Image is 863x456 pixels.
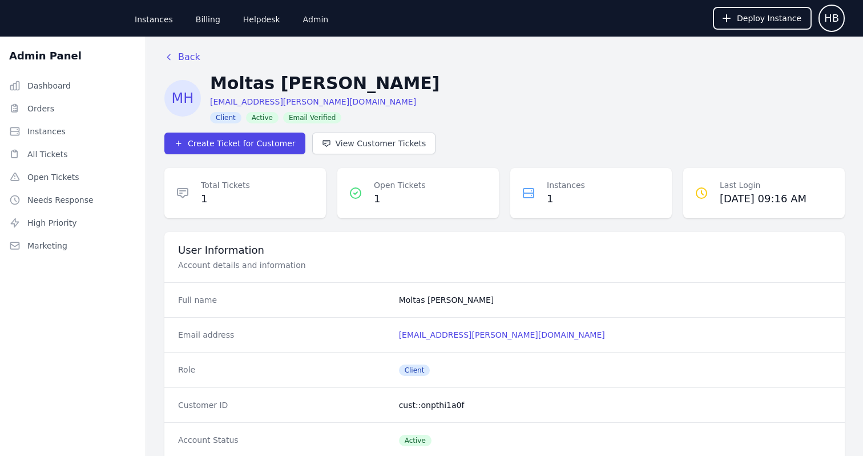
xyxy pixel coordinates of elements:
[374,191,487,207] dd: 1
[374,179,487,191] dt: Open Tickets
[18,10,100,27] img: Logo
[172,89,194,107] span: M H
[5,144,141,165] a: All Tickets
[246,112,279,123] span: Active
[178,434,390,446] dt: Account Status
[210,73,440,94] h2: Moltas [PERSON_NAME]
[713,7,812,30] button: Deploy Instance
[283,112,342,123] span: Email Verified
[399,399,831,411] dd: cust::onpthi1a0f
[547,191,660,207] dd: 1
[178,294,390,306] dt: Full name
[178,243,831,257] h3: User Information
[720,191,833,207] dd: [DATE] 09:16 AM
[547,179,660,191] dt: Instances
[5,75,141,96] a: Dashboard
[399,330,605,339] a: [EMAIL_ADDRESS][PERSON_NAME][DOMAIN_NAME]
[5,167,141,187] a: Open Tickets
[5,213,141,233] a: High Priority
[818,5,845,32] button: User menu
[5,190,141,210] a: Needs Response
[9,48,82,64] h2: Admin Panel
[399,435,432,446] span: Active
[178,364,390,376] dt: Role
[210,112,241,123] span: Client
[737,13,801,24] span: Deploy Instance
[5,235,141,256] a: Marketing
[399,365,430,376] span: Client
[824,10,839,26] span: HB
[164,133,305,154] button: Create Ticket for Customer
[210,97,416,106] a: [EMAIL_ADDRESS][PERSON_NAME][DOMAIN_NAME]
[5,98,141,119] a: Orders
[178,399,390,411] dt: Customer ID
[178,259,562,271] p: Account details and information
[720,179,833,191] dt: Last Login
[178,329,390,341] dt: Email address
[399,294,831,306] dd: Moltas [PERSON_NAME]
[164,50,200,64] button: Back
[201,179,314,191] dt: Total Tickets
[312,133,436,154] button: View Customer Tickets
[5,121,141,142] a: Instances
[201,191,314,207] dd: 1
